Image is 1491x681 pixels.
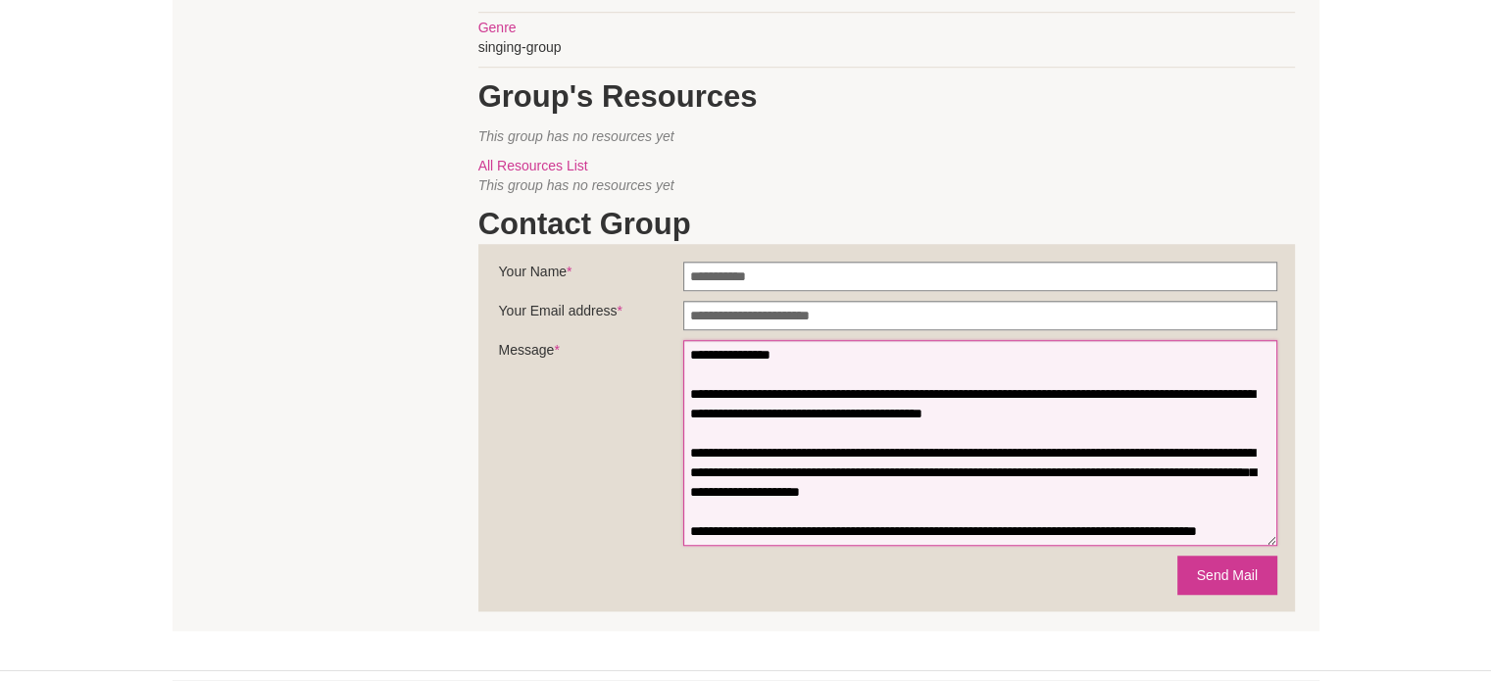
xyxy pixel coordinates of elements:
label: Your Name [499,262,683,291]
span: This group has no resources yet [478,128,674,144]
div: All Resources List [478,156,1295,175]
h1: Group's Resources [478,77,1295,117]
label: Message [499,340,683,369]
div: Genre [478,18,1295,37]
button: Send Mail [1177,556,1277,595]
h1: Contact Group [478,205,1295,244]
label: Your Email address [499,301,683,330]
span: This group has no resources yet [478,177,674,193]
